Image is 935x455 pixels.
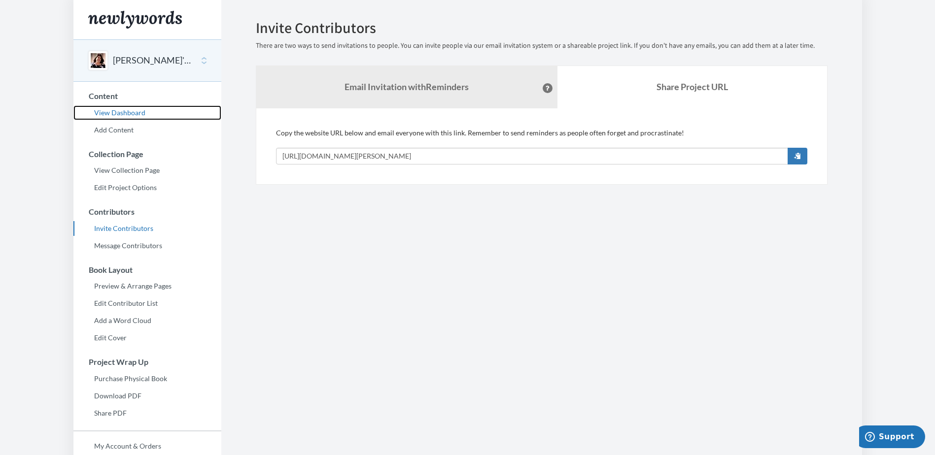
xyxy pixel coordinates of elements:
a: View Collection Page [73,163,221,178]
a: Share PDF [73,406,221,421]
h3: Contributors [74,207,221,216]
h3: Content [74,92,221,100]
a: Download PDF [73,389,221,403]
a: Edit Contributor List [73,296,221,311]
div: Copy the website URL below and email everyone with this link. Remember to send reminders as peopl... [276,128,807,164]
h2: Invite Contributors [256,20,828,36]
h3: Project Wrap Up [74,357,221,366]
strong: Email Invitation with Reminders [345,81,469,92]
button: [PERSON_NAME]'s retirement [113,54,193,67]
b: Share Project URL [657,81,728,92]
a: Message Contributors [73,238,221,253]
h3: Book Layout [74,265,221,274]
a: Preview & Arrange Pages [73,279,221,293]
p: There are two ways to send invitations to people. You can invite people via our email invitation ... [256,41,828,51]
a: Add a Word Cloud [73,313,221,328]
a: Invite Contributors [73,221,221,236]
a: Edit Cover [73,330,221,345]
iframe: Opens a widget where you can chat to one of our agents [859,425,925,450]
a: Edit Project Options [73,180,221,195]
a: View Dashboard [73,105,221,120]
a: My Account & Orders [73,439,221,454]
img: Newlywords logo [88,11,182,29]
h3: Collection Page [74,150,221,159]
a: Purchase Physical Book [73,371,221,386]
a: Add Content [73,123,221,137]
